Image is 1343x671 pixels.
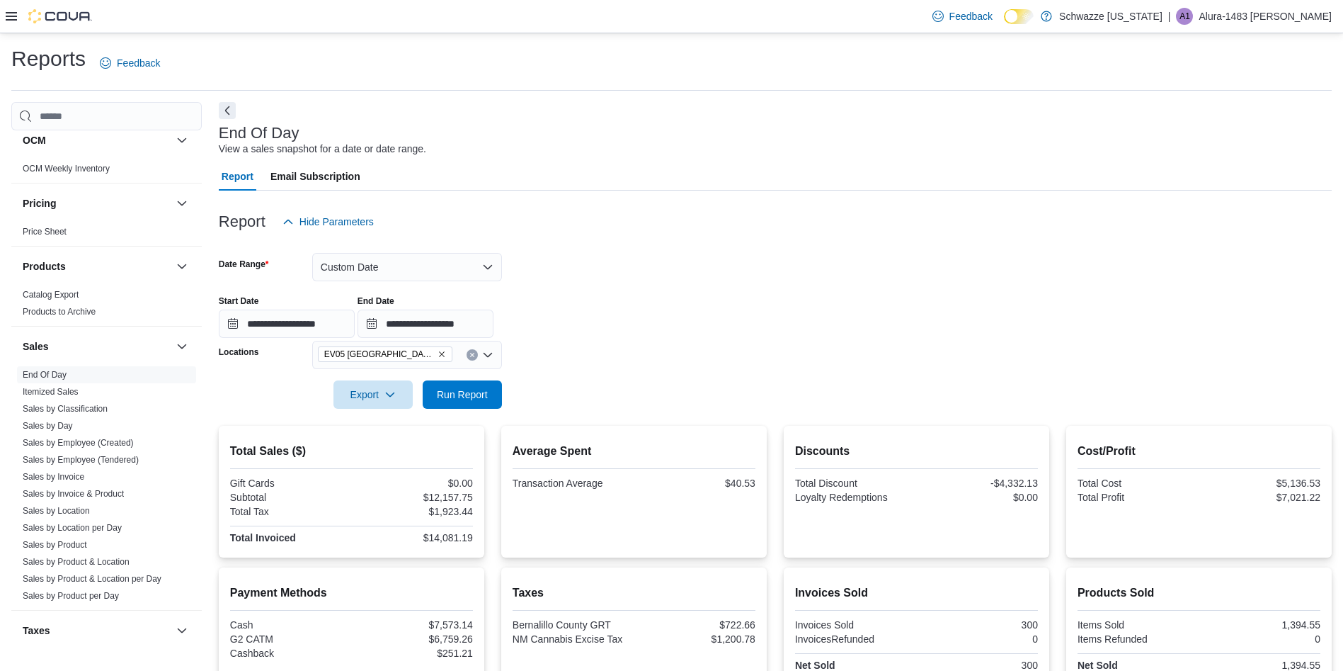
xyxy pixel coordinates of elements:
div: $1,200.78 [636,633,755,645]
button: Hide Parameters [277,208,379,236]
button: Custom Date [312,253,502,281]
div: $1,923.44 [354,506,473,517]
div: Alura-1483 Montano-Saiz [1176,8,1193,25]
span: Price Sheet [23,226,67,237]
h2: Invoices Sold [795,585,1038,602]
span: Sales by Product [23,539,87,551]
a: Sales by Classification [23,404,108,414]
div: 1,394.55 [1201,619,1320,631]
div: Invoices Sold [795,619,914,631]
div: Products [11,286,202,326]
span: Products to Archive [23,306,96,317]
div: 0 [1201,633,1320,645]
p: Schwazze [US_STATE] [1059,8,1162,25]
p: | [1168,8,1171,25]
h2: Average Spent [513,443,755,460]
strong: Net Sold [795,660,835,671]
h2: Discounts [795,443,1038,460]
button: Sales [173,338,190,355]
div: Total Cost [1078,478,1196,489]
a: Sales by Location per Day [23,523,122,533]
a: OCM Weekly Inventory [23,164,110,174]
div: $40.53 [636,478,755,489]
label: Date Range [219,259,269,270]
button: OCM [173,132,190,149]
a: Catalog Export [23,290,79,300]
div: $7,573.14 [354,619,473,631]
span: Sales by Product per Day [23,590,119,602]
a: Sales by Product & Location per Day [23,574,161,584]
label: End Date [358,295,394,307]
span: Sales by Location per Day [23,522,122,534]
h3: Taxes [23,624,50,638]
div: Items Sold [1078,619,1196,631]
a: Sales by Product [23,540,87,550]
input: Press the down key to open a popover containing a calendar. [219,310,355,338]
h2: Products Sold [1078,585,1320,602]
label: Locations [219,346,259,358]
div: 0 [919,633,1038,645]
span: Email Subscription [270,162,360,191]
div: Cash [230,619,349,631]
button: Open list of options [482,349,493,361]
a: Sales by Employee (Tendered) [23,455,139,465]
input: Dark Mode [1004,9,1034,24]
div: $0.00 [354,478,473,489]
div: Items Refunded [1078,633,1196,645]
button: Pricing [173,195,190,212]
div: 1,394.55 [1201,660,1320,671]
div: $7,021.22 [1201,492,1320,503]
div: Sales [11,366,202,610]
a: Sales by Product & Location [23,557,130,567]
label: Start Date [219,295,259,307]
h3: Products [23,259,66,274]
div: $6,759.26 [354,633,473,645]
a: Feedback [94,49,166,77]
span: Itemized Sales [23,386,79,397]
div: InvoicesRefunded [795,633,914,645]
span: Sales by Location [23,505,90,517]
div: 300 [919,660,1038,671]
span: OCM Weekly Inventory [23,163,110,174]
div: $5,136.53 [1201,478,1320,489]
div: Pricing [11,223,202,246]
div: G2 CATM [230,633,349,645]
a: Sales by Invoice [23,472,84,482]
button: Pricing [23,196,171,210]
button: Run Report [423,380,502,409]
span: EV05 [GEOGRAPHIC_DATA] [324,347,435,361]
span: Feedback [117,56,160,70]
div: 300 [919,619,1038,631]
a: Sales by Location [23,506,90,516]
button: Products [173,258,190,275]
div: Loyalty Redemptions [795,492,914,503]
span: End Of Day [23,369,67,380]
a: Sales by Employee (Created) [23,438,134,448]
strong: Total Invoiced [230,532,296,543]
div: Transaction Average [513,478,632,489]
span: Hide Parameters [299,215,374,229]
h3: End Of Day [219,125,299,142]
span: Dark Mode [1004,24,1005,25]
a: End Of Day [23,370,67,380]
span: Run Report [437,388,488,402]
button: Export [333,380,413,409]
h3: Report [219,213,265,230]
span: Sales by Classification [23,403,108,415]
span: Sales by Employee (Tendered) [23,454,139,466]
input: Press the down key to open a popover containing a calendar. [358,310,493,338]
div: Total Discount [795,478,914,489]
div: OCM [11,160,202,183]
a: Itemized Sales [23,387,79,397]
span: A1 [1179,8,1190,25]
span: Sales by Invoice [23,471,84,483]
button: OCM [23,133,171,147]
span: Sales by Product & Location per Day [23,573,161,585]
span: Export [342,380,404,409]
h3: OCM [23,133,46,147]
h3: Sales [23,339,49,354]
div: $722.66 [636,619,755,631]
div: NM Cannabis Excise Tax [513,633,632,645]
div: $14,081.19 [354,532,473,543]
span: Feedback [949,9,993,23]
